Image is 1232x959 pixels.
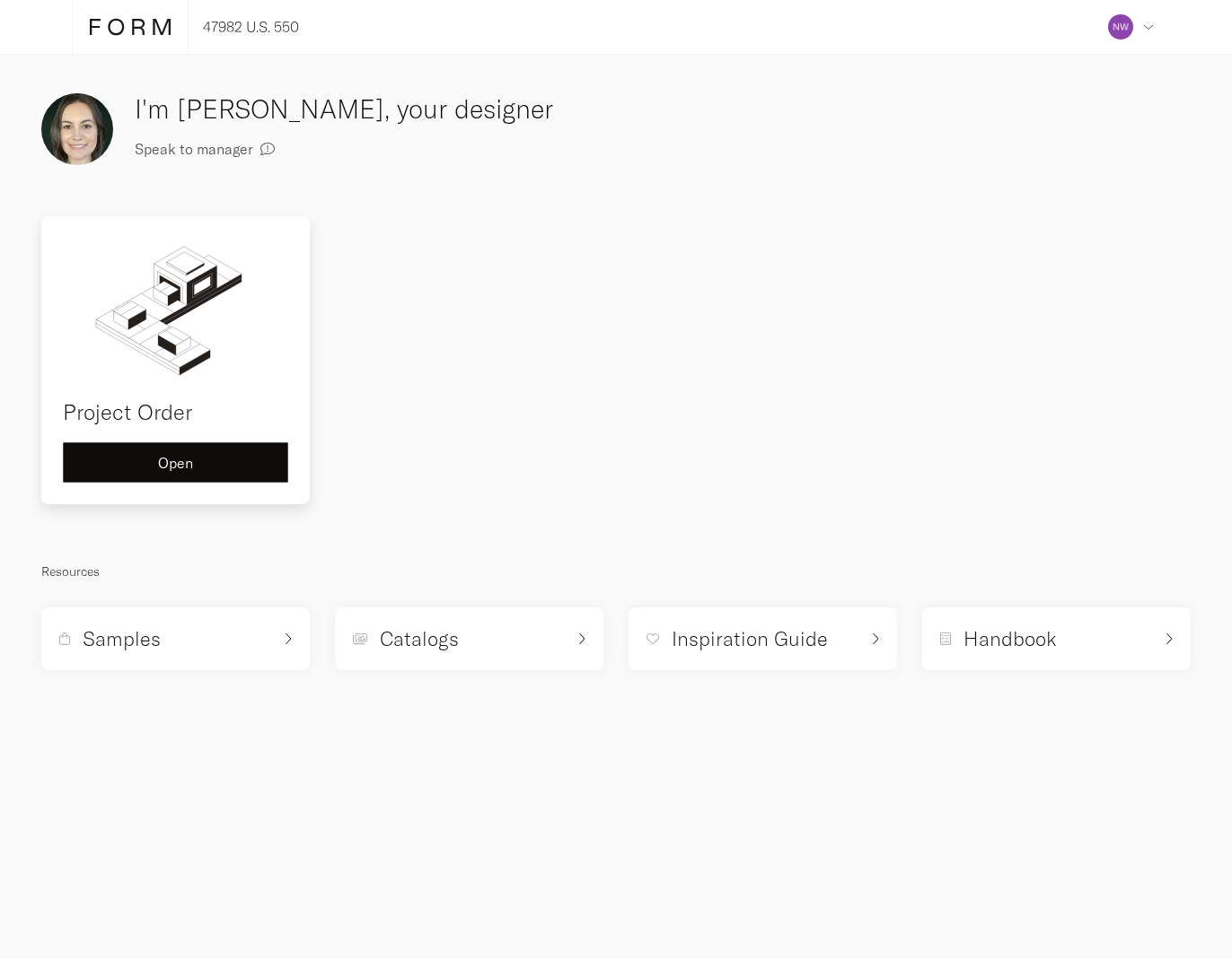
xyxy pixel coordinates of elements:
[63,442,288,483] button: Open
[41,93,113,165] img: pic.png
[672,625,828,652] h5: Inspiration Guide
[135,128,275,169] button: Speak to manager
[964,625,1057,652] h5: Handbook
[135,90,677,128] h3: I'm [PERSON_NAME], your designer
[63,396,288,428] h4: Project Order
[41,561,1191,582] p: Resources
[135,142,253,156] span: Speak to manager
[158,456,193,470] span: Open
[63,238,288,381] img: order.svg
[83,625,161,652] h5: Samples
[203,16,299,38] p: 47982 U.S. 550
[1108,14,1133,39] img: 417ace951ef997a6934a908695891d7f
[380,625,459,652] h5: Catalogs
